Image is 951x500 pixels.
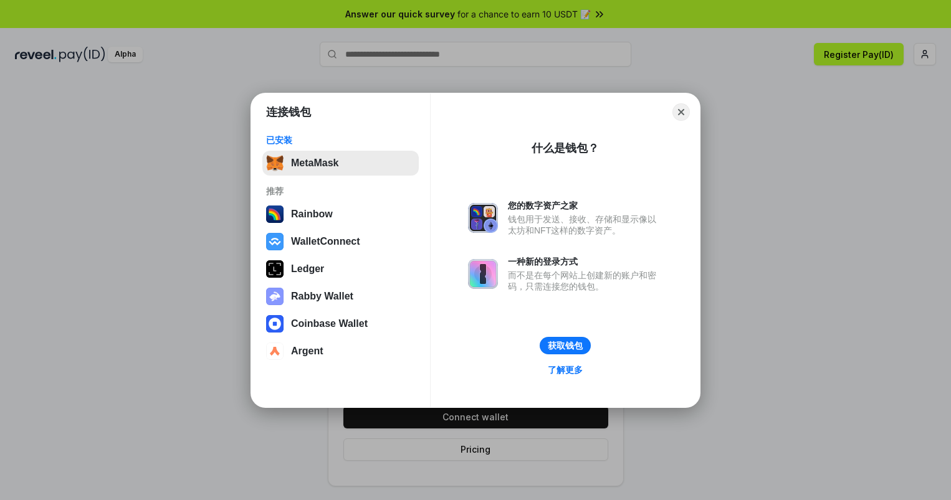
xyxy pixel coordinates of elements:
h1: 连接钱包 [266,105,311,120]
div: Coinbase Wallet [291,318,368,329]
div: 一种新的登录方式 [508,256,662,267]
img: svg+xml,%3Csvg%20width%3D%2228%22%20height%3D%2228%22%20viewBox%3D%220%200%2028%2028%22%20fill%3D... [266,315,284,333]
div: WalletConnect [291,236,360,247]
div: 什么是钱包？ [532,141,599,156]
div: 您的数字资产之家 [508,200,662,211]
button: Rainbow [262,202,419,227]
button: 获取钱包 [540,337,591,354]
div: 了解更多 [548,364,583,375]
div: Rabby Wallet [291,291,353,302]
div: Ledger [291,263,324,275]
img: svg+xml,%3Csvg%20width%3D%2228%22%20height%3D%2228%22%20viewBox%3D%220%200%2028%2028%22%20fill%3D... [266,342,284,360]
div: 已安装 [266,134,415,146]
button: Argent [262,339,419,364]
button: Close [672,103,690,121]
div: 钱包用于发送、接收、存储和显示像以太坊和NFT这样的数字资产。 [508,214,662,236]
div: 推荐 [266,186,415,197]
div: 获取钱包 [548,340,583,351]
button: WalletConnect [262,229,419,254]
div: Argent [291,346,323,357]
button: Rabby Wallet [262,284,419,309]
img: svg+xml,%3Csvg%20xmlns%3D%22http%3A%2F%2Fwww.w3.org%2F2000%2Fsvg%22%20fill%3D%22none%22%20viewBox... [266,288,284,305]
img: svg+xml,%3Csvg%20xmlns%3D%22http%3A%2F%2Fwww.w3.org%2F2000%2Fsvg%22%20fill%3D%22none%22%20viewBox... [468,203,498,233]
img: svg+xml,%3Csvg%20xmlns%3D%22http%3A%2F%2Fwww.w3.org%2F2000%2Fsvg%22%20width%3D%2228%22%20height%3... [266,260,284,278]
button: MetaMask [262,151,419,176]
img: svg+xml,%3Csvg%20fill%3D%22none%22%20height%3D%2233%22%20viewBox%3D%220%200%2035%2033%22%20width%... [266,154,284,172]
div: MetaMask [291,158,338,169]
div: 而不是在每个网站上创建新的账户和密码，只需连接您的钱包。 [508,270,662,292]
div: Rainbow [291,209,333,220]
a: 了解更多 [540,362,590,378]
img: svg+xml,%3Csvg%20width%3D%2228%22%20height%3D%2228%22%20viewBox%3D%220%200%2028%2028%22%20fill%3D... [266,233,284,250]
button: Coinbase Wallet [262,311,419,336]
button: Ledger [262,257,419,281]
img: svg+xml,%3Csvg%20xmlns%3D%22http%3A%2F%2Fwww.w3.org%2F2000%2Fsvg%22%20fill%3D%22none%22%20viewBox... [468,259,498,289]
img: svg+xml,%3Csvg%20width%3D%22120%22%20height%3D%22120%22%20viewBox%3D%220%200%20120%20120%22%20fil... [266,205,284,223]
